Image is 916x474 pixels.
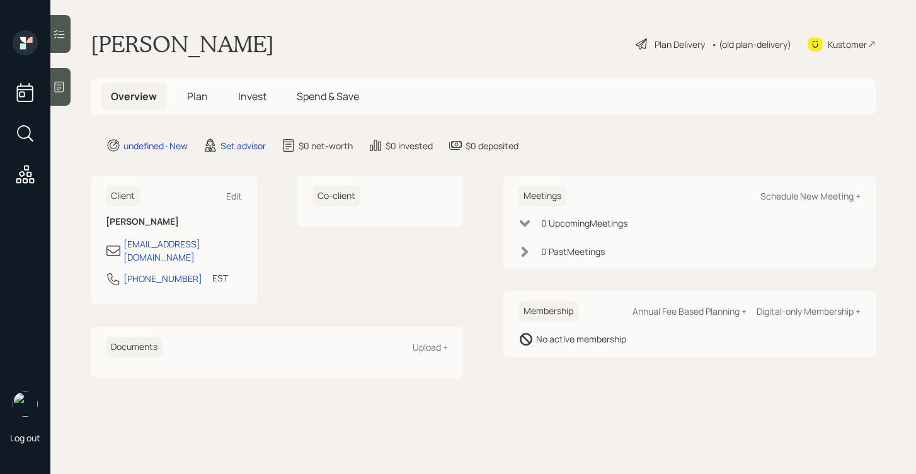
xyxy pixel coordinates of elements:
div: $0 invested [386,139,433,152]
div: Edit [226,190,242,202]
span: Plan [187,89,208,103]
div: [PHONE_NUMBER] [123,272,202,285]
div: Digital-only Membership + [757,305,861,317]
h6: Documents [106,337,163,358]
div: • (old plan-delivery) [711,38,791,51]
h6: Membership [518,301,578,322]
span: Invest [238,89,266,103]
div: [EMAIL_ADDRESS][DOMAIN_NAME] [123,237,242,264]
div: Set advisor [220,139,266,152]
div: Plan Delivery [655,38,705,51]
div: $0 deposited [466,139,518,152]
h6: Co-client [312,186,360,206]
div: undefined · New [123,139,188,152]
div: $0 net-worth [299,139,353,152]
h6: Meetings [518,186,566,206]
div: Log out [10,432,40,444]
h6: Client [106,186,140,206]
div: Upload + [413,341,448,353]
img: retirable_logo.png [13,392,38,417]
div: EST [212,271,228,285]
h1: [PERSON_NAME] [91,30,274,58]
h6: [PERSON_NAME] [106,217,242,227]
div: 0 Upcoming Meeting s [541,217,627,230]
div: Kustomer [828,38,867,51]
div: Annual Fee Based Planning + [633,305,747,317]
div: No active membership [536,332,626,346]
span: Spend & Save [297,89,359,103]
span: Overview [111,89,157,103]
div: 0 Past Meeting s [541,245,605,258]
div: Schedule New Meeting + [760,190,861,202]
